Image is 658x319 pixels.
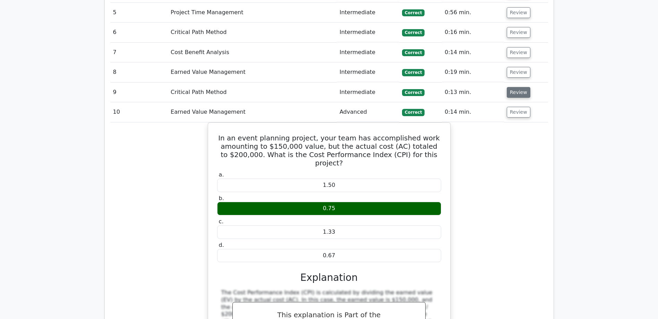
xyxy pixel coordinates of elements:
[110,102,168,122] td: 10
[337,3,399,23] td: Intermediate
[402,29,425,36] span: Correct
[168,83,337,102] td: Critical Path Method
[337,102,399,122] td: Advanced
[110,23,168,42] td: 6
[110,83,168,102] td: 9
[402,89,425,96] span: Correct
[507,87,530,98] button: Review
[402,49,425,56] span: Correct
[337,43,399,62] td: Intermediate
[168,43,337,62] td: Cost Benefit Analysis
[402,109,425,116] span: Correct
[216,134,442,167] h5: In an event planning project, your team has accomplished work amounting to $150,000 value, but th...
[168,3,337,23] td: Project Time Management
[402,69,425,76] span: Correct
[507,47,530,58] button: Review
[402,9,425,16] span: Correct
[507,67,530,78] button: Review
[507,107,530,118] button: Review
[168,102,337,122] td: Earned Value Management
[442,3,504,23] td: 0:56 min.
[442,62,504,82] td: 0:19 min.
[442,23,504,42] td: 0:16 min.
[110,43,168,62] td: 7
[442,102,504,122] td: 0:14 min.
[110,3,168,23] td: 5
[219,171,224,178] span: a.
[442,43,504,62] td: 0:14 min.
[168,62,337,82] td: Earned Value Management
[217,179,441,192] div: 1.50
[168,23,337,42] td: Critical Path Method
[442,83,504,102] td: 0:13 min.
[217,249,441,262] div: 0.67
[110,62,168,82] td: 8
[219,195,224,201] span: b.
[219,218,224,225] span: c.
[507,7,530,18] button: Review
[217,202,441,215] div: 0.75
[217,225,441,239] div: 1.33
[337,23,399,42] td: Intermediate
[221,272,437,284] h3: Explanation
[219,242,224,248] span: d.
[337,83,399,102] td: Intermediate
[337,62,399,82] td: Intermediate
[507,27,530,38] button: Review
